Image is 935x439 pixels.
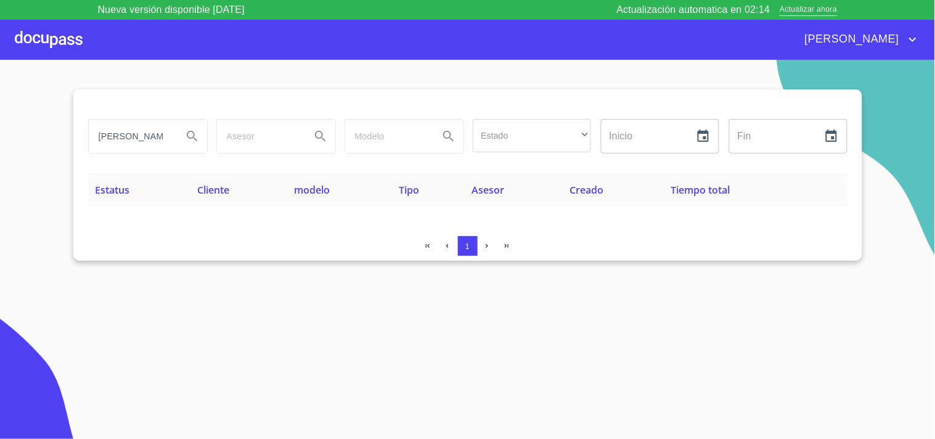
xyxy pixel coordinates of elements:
[671,183,730,197] span: Tiempo total
[473,119,591,152] div: ​
[465,242,470,251] span: 1
[295,183,330,197] span: modelo
[98,2,245,17] p: Nueva versión disponible [DATE]
[345,120,429,153] input: search
[197,183,229,197] span: Cliente
[780,4,837,17] span: Actualizar ahora
[796,30,920,49] button: account of current user
[399,183,419,197] span: Tipo
[178,121,207,151] button: Search
[570,183,604,197] span: Creado
[458,236,478,256] button: 1
[89,120,173,153] input: search
[434,121,463,151] button: Search
[217,120,301,153] input: search
[617,2,770,17] p: Actualización automatica en 02:14
[96,183,130,197] span: Estatus
[472,183,504,197] span: Asesor
[306,121,335,151] button: Search
[796,30,905,49] span: [PERSON_NAME]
